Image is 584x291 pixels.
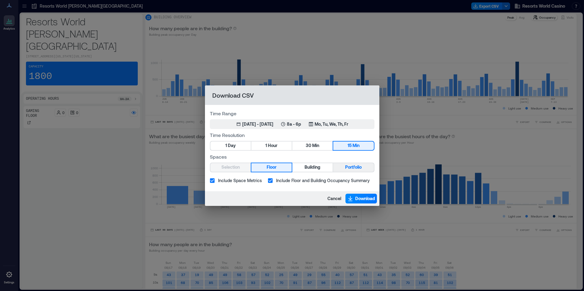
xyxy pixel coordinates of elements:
[265,142,267,149] span: 1
[315,121,348,127] p: Mo, Tu, We, Th, Fr
[345,163,362,171] span: Portfolio
[210,110,374,117] label: Time Range
[287,121,301,127] p: 8a - 6p
[228,142,236,149] span: Day
[210,131,374,138] label: Time Resolution
[327,196,341,202] span: Cancel
[348,142,352,149] span: 15
[333,142,374,150] button: 15 Min
[210,119,374,129] button: [DATE] - [DATE]8a - 6pMo, Tu, We, Th, Fr
[326,194,343,203] button: Cancel
[276,177,370,184] span: Include Floor and Building Occupancy Summary
[306,142,311,149] span: 30
[210,153,374,160] label: Spaces
[210,142,251,150] button: 1 Day
[292,163,333,172] button: Building
[305,163,320,171] span: Building
[268,142,277,149] span: Hour
[267,163,276,171] span: Floor
[242,121,273,127] div: [DATE] - [DATE]
[312,142,319,149] span: Min
[251,142,292,150] button: 1 Hour
[345,194,377,203] button: Download
[251,163,292,172] button: Floor
[333,163,374,172] button: Portfolio
[292,142,333,150] button: 30 Min
[205,85,379,105] h2: Download CSV
[218,177,262,184] span: Include Space Metrics
[225,142,227,149] span: 1
[352,142,360,149] span: Min
[355,196,375,202] span: Download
